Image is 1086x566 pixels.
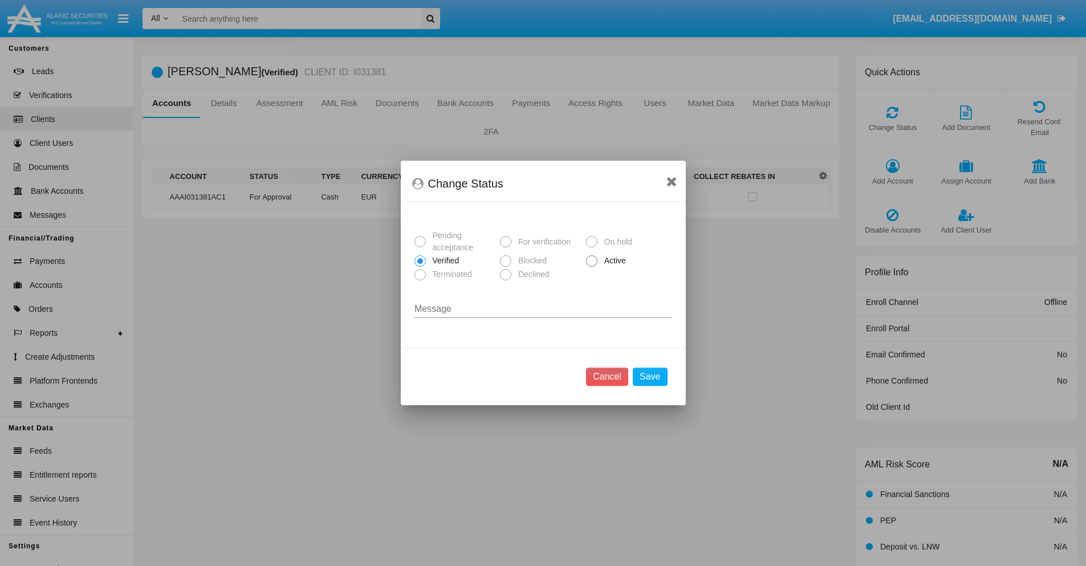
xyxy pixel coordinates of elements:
span: On hold [597,236,635,248]
span: Blocked [511,255,550,267]
span: For verification [511,236,573,248]
span: Terminated [426,268,475,280]
span: Declined [511,268,552,280]
span: Active [597,255,629,267]
button: Save [633,368,667,386]
button: Cancel [586,368,628,386]
span: Verified [426,255,462,267]
div: Change Status [412,174,674,193]
span: Pending acceptance [426,230,496,254]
